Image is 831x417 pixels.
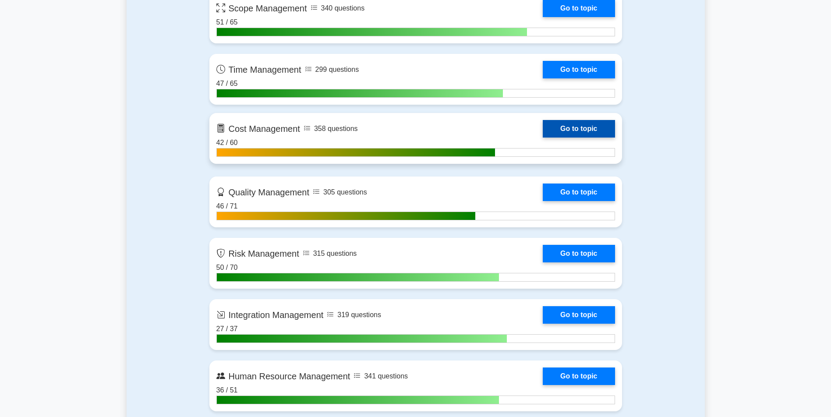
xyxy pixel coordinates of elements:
a: Go to topic [543,120,615,138]
a: Go to topic [543,245,615,262]
a: Go to topic [543,306,615,324]
a: Go to topic [543,184,615,201]
a: Go to topic [543,61,615,78]
a: Go to topic [543,368,615,385]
